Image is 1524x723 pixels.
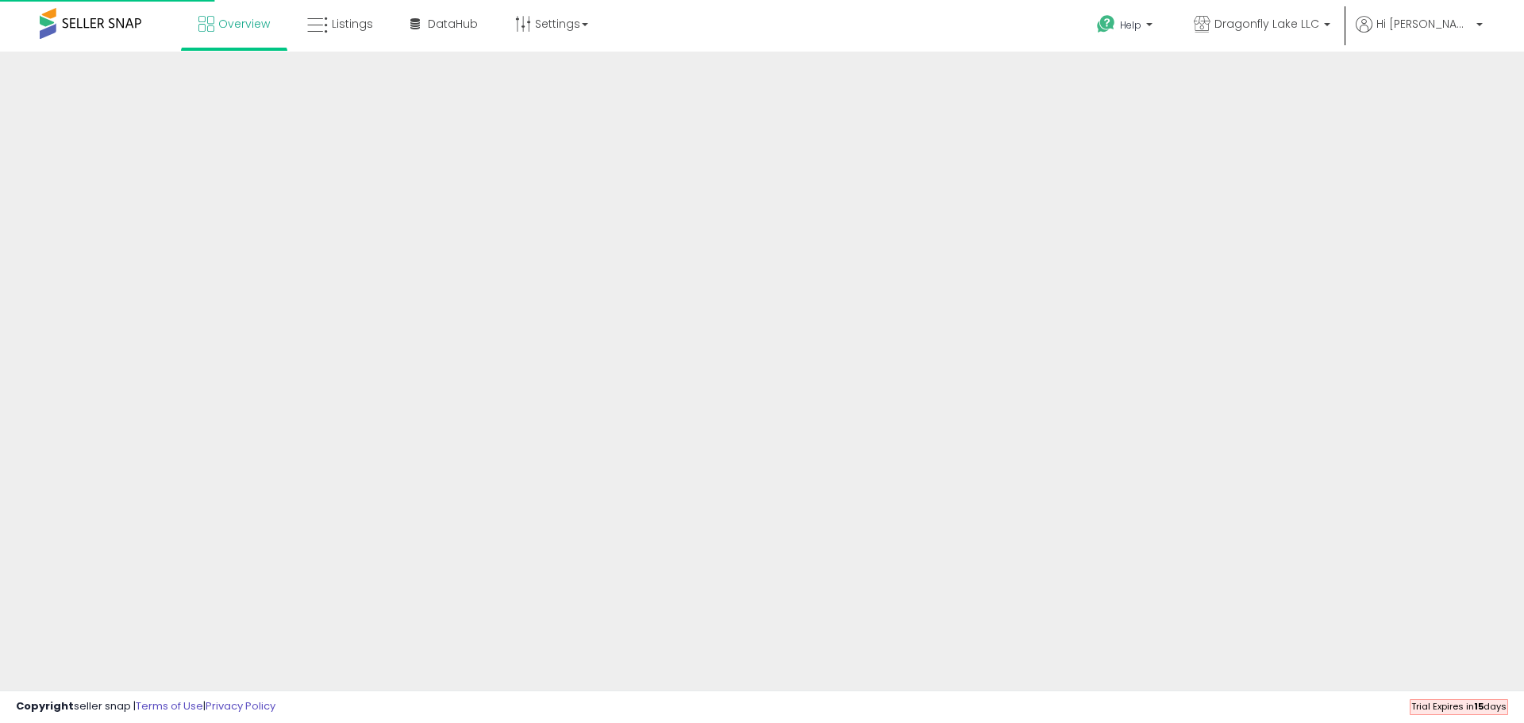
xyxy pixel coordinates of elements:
[218,16,270,32] span: Overview
[136,698,203,713] a: Terms of Use
[16,699,275,714] div: seller snap | |
[16,698,74,713] strong: Copyright
[1356,16,1483,52] a: Hi [PERSON_NAME]
[1376,16,1472,32] span: Hi [PERSON_NAME]
[1474,700,1484,713] b: 15
[1096,14,1116,34] i: Get Help
[1084,2,1168,52] a: Help
[428,16,478,32] span: DataHub
[332,16,373,32] span: Listings
[1120,18,1141,32] span: Help
[206,698,275,713] a: Privacy Policy
[1214,16,1319,32] span: Dragonfly Lake LLC
[1411,700,1507,713] span: Trial Expires in days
